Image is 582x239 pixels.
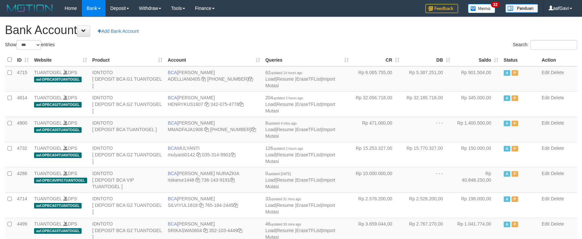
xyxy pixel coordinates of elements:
a: EraseTFList [296,102,321,107]
td: DPS [31,142,90,167]
a: ADELLIAN0405 [168,76,200,82]
span: 32 [491,2,500,8]
span: | | | [265,70,335,88]
a: Load [265,228,276,233]
span: BCA [168,120,177,126]
th: Product: activate to sort column ascending [90,53,165,66]
a: SRIKASWA0604 [168,228,202,233]
a: Copy 3420754778 to clipboard [239,102,243,107]
td: 4814 [14,91,31,117]
span: Paused [512,196,518,202]
td: Rp 1.400.500,00 [453,117,501,142]
span: Paused [512,121,518,126]
span: Paused [512,171,518,177]
span: Active [504,95,510,101]
a: Edit [542,171,550,176]
span: 33 [265,196,301,201]
span: Active [504,171,510,177]
span: Paused [512,146,518,151]
a: Copy 5655032115 to clipboard [248,76,253,82]
td: 4732 [14,142,31,167]
span: Active [504,222,510,227]
a: Edit [542,70,550,75]
td: 4715 [14,66,31,92]
a: Delete [551,95,564,100]
span: updated [DATE] [268,172,291,176]
span: Paused [512,70,518,76]
a: Copy 0353149901 to clipboard [231,152,235,157]
a: TUANTOGEL [34,120,62,126]
th: ID: activate to sort column ascending [14,53,31,66]
span: aaf-DPBCA02TUANTOGEL [34,102,82,108]
th: Saldo: activate to sort column ascending [453,53,501,66]
span: BCA [168,196,177,201]
a: Import Mutasi [265,152,335,164]
td: [PERSON_NAME] 765-184-2445 [165,192,263,218]
td: 4714 [14,192,31,218]
a: Resume [277,228,294,233]
a: Copy ADELLIAN0405 to clipboard [201,76,206,82]
td: Rp 471.000,00 [351,117,402,142]
span: | | | [265,120,335,139]
a: Resume [277,203,294,208]
td: [PERSON_NAME] [PHONE_NUMBER] [165,66,263,92]
td: [PERSON_NAME] 342-075-4778 [165,91,263,117]
td: Rp 15.770.327,00 [402,142,453,167]
h1: Bank Account [5,24,577,37]
td: Rp 2.528.200,00 [402,192,453,218]
td: IDNTOTO [ DEPOSIT BCA VIP TUANTOGEL ] [90,167,165,192]
span: BCA [168,70,177,75]
td: Rp 5.387.251,00 [402,66,453,92]
a: SILVIYUL1818 [168,203,198,208]
a: Copy mulyanti0142 to clipboard [196,152,201,157]
a: Delete [551,221,564,227]
span: 8 [265,120,297,126]
a: Copy riskanur1448 to clipboard [195,177,200,183]
a: Edit [542,120,550,126]
span: Active [504,121,510,126]
th: CR: activate to sort column ascending [351,53,402,66]
td: DPS [31,192,90,218]
a: Delete [551,70,564,75]
span: updated 31 mins ago [270,197,301,201]
td: IDNTOTO [ DEPOSIT BCA G1 TUANTOGEL ] [90,66,165,92]
td: Rp 2.576.200,00 [351,192,402,218]
a: Load [265,127,276,132]
td: Rp 901.504,00 [453,66,501,92]
span: updated 2 hours ago [273,96,303,100]
span: aaf-DPBCA05TUANTOGEL [34,127,82,133]
span: | | | [265,95,335,113]
a: Copy HENRYKUS1607 to clipboard [204,102,209,107]
span: BCA [168,221,177,227]
a: EraseTFList [296,127,321,132]
a: Edit [542,95,550,100]
a: Copy 7651842445 to clipboard [233,203,238,208]
a: TUANTOGEL [34,196,62,201]
a: Copy MMADFAJA1908 to clipboard [204,127,209,132]
td: Rp 32.056.718,00 [351,91,402,117]
a: TUANTOGEL [34,146,62,151]
a: EraseTFList [296,228,321,233]
a: Resume [277,76,294,82]
a: Delete [551,171,564,176]
td: Rp 32.185.718,00 [402,91,453,117]
a: Import Mutasi [265,177,335,189]
a: EraseTFList [296,152,321,157]
td: Rp 40.848.250,00 [453,167,501,192]
span: Paused [512,222,518,227]
a: Copy 7361439191 to clipboard [230,177,235,183]
span: Active [504,196,510,202]
a: Resume [277,177,294,183]
span: updated 33 mins ago [270,223,301,226]
a: Load [265,177,276,183]
td: Rp 198.000,00 [453,192,501,218]
img: MOTION_logo.png [5,3,55,13]
a: Edit [542,196,550,201]
a: Import Mutasi [265,102,335,113]
span: BCA [168,95,177,100]
span: 0 [265,171,291,176]
span: | | | [265,196,335,214]
td: Rp 345.000,00 [453,91,501,117]
span: 126 [265,146,303,151]
td: IDNTOTO [ DEPOSIT BCA G2 TUANTOGEL ] [90,192,165,218]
